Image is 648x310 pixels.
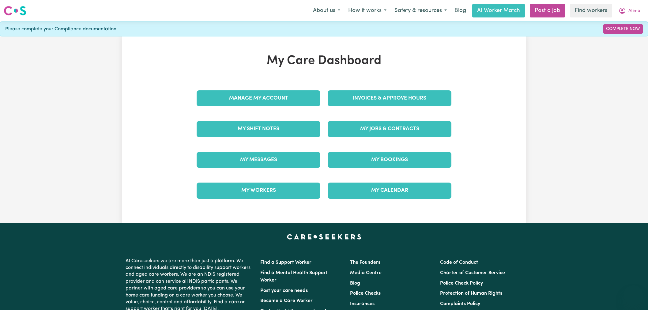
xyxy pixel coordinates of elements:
a: My Messages [197,152,320,168]
a: Post a job [530,4,565,17]
a: Become a Care Worker [260,298,313,303]
a: My Bookings [328,152,451,168]
button: About us [309,4,344,17]
a: Police Check Policy [440,281,483,286]
a: Manage My Account [197,90,320,106]
a: Post your care needs [260,288,308,293]
button: My Account [615,4,644,17]
a: Protection of Human Rights [440,291,502,296]
a: Code of Conduct [440,260,478,265]
span: Please complete your Compliance documentation. [5,25,118,33]
span: Atima [628,8,640,14]
a: Police Checks [350,291,381,296]
a: My Workers [197,183,320,198]
a: AI Worker Match [472,4,525,17]
a: Blog [451,4,470,17]
iframe: Button to launch messaging window [624,285,643,305]
img: Careseekers logo [4,5,26,16]
a: Insurances [350,301,375,306]
a: My Shift Notes [197,121,320,137]
a: Invoices & Approve Hours [328,90,451,106]
a: My Jobs & Contracts [328,121,451,137]
a: Find a Support Worker [260,260,311,265]
a: Blog [350,281,360,286]
a: Careseekers logo [4,4,26,18]
button: How it works [344,4,390,17]
a: Careseekers home page [287,234,361,239]
a: Complaints Policy [440,301,480,306]
a: Media Centre [350,270,382,275]
button: Safety & resources [390,4,451,17]
h1: My Care Dashboard [193,54,455,68]
a: Find a Mental Health Support Worker [260,270,328,283]
a: My Calendar [328,183,451,198]
a: Complete Now [603,24,643,34]
a: The Founders [350,260,380,265]
a: Find workers [570,4,612,17]
a: Charter of Customer Service [440,270,505,275]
